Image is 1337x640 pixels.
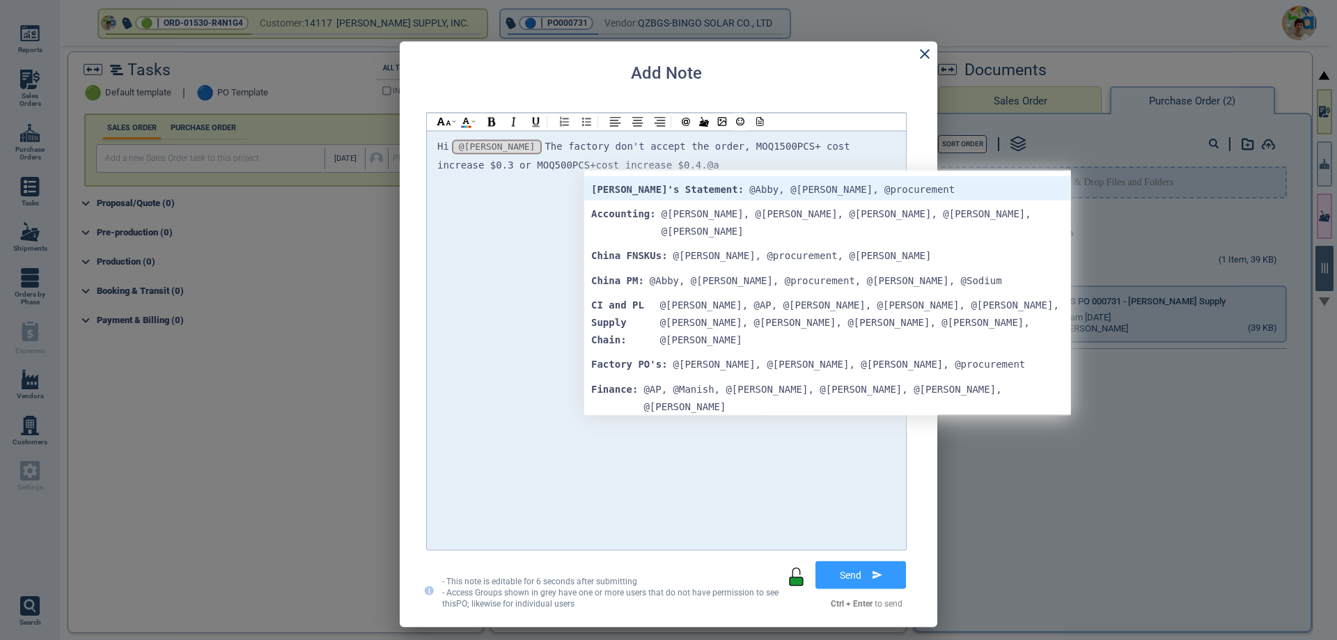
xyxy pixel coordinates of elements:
div: @Abby, @[PERSON_NAME], @procurement, @[PERSON_NAME], @Sodium [650,272,1002,289]
img: AR [654,116,666,127]
img: img [717,117,727,127]
span: The factory don't accept the order, MOQ1500PCS+ cost increase $0.3 or MOQ500PCS+cost increase $0.4. [437,140,856,170]
img: emoji [736,118,744,126]
div: @[PERSON_NAME] [459,141,535,153]
button: Send [815,561,906,588]
div: [PERSON_NAME]'s Statement: [591,180,1063,198]
div: @[PERSON_NAME], @procurement, @[PERSON_NAME] [673,247,932,265]
div: China FNSKUs: [591,247,1063,265]
img: AL [609,116,621,127]
img: AC [632,116,643,127]
img: I [508,116,519,127]
img: ad [452,120,456,123]
label: to send [831,599,902,609]
img: U [530,116,542,127]
div: China PM: [591,272,1063,289]
strong: Ctrl + Enter [831,598,873,608]
img: / [699,116,709,127]
div: @[PERSON_NAME], @[PERSON_NAME], @[PERSON_NAME], @procurement [673,356,1026,373]
div: CI and PL Supply Chain: [591,296,1063,349]
span: - This note is editable for 6 seconds after submitting [442,576,637,586]
div: Accounting: [591,205,1063,240]
div: Factory PO's: [591,356,1063,373]
img: NL [558,116,570,127]
span: @a [707,159,719,170]
img: ad [471,120,476,123]
div: @Abby, @[PERSON_NAME], @procurement [749,180,955,198]
div: @[PERSON_NAME], @[PERSON_NAME], @[PERSON_NAME], @[PERSON_NAME], @[PERSON_NAME] [662,205,1063,240]
img: @ [682,117,690,126]
h2: Add Note [631,64,702,84]
img: hl [437,118,452,126]
img: AIcon [462,118,469,125]
span: - Access Groups shown in grey have one or more users that do not have permission to see this PO ;... [442,587,779,608]
img: BL [581,116,593,127]
div: Finance: [591,380,1063,415]
div: @[PERSON_NAME], @AP, @[PERSON_NAME], @[PERSON_NAME], @[PERSON_NAME], @[PERSON_NAME], @[PERSON_NAM... [660,296,1063,349]
span: Hi [437,140,449,151]
img: B [485,116,497,127]
div: @AP, @Manish, @[PERSON_NAME], @[PERSON_NAME], @[PERSON_NAME], @[PERSON_NAME] [643,380,1063,415]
